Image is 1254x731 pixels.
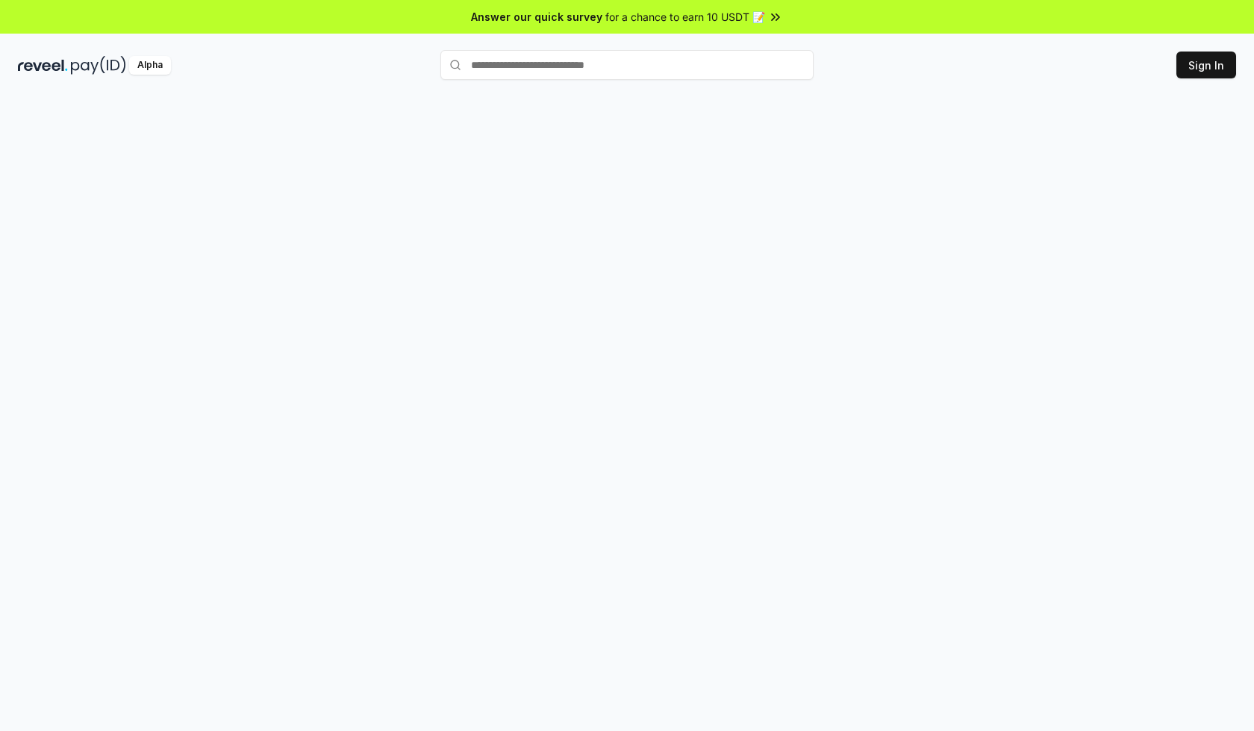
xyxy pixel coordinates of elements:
[129,56,171,75] div: Alpha
[1176,52,1236,78] button: Sign In
[605,9,765,25] span: for a chance to earn 10 USDT 📝
[471,9,602,25] span: Answer our quick survey
[18,56,68,75] img: reveel_dark
[71,56,126,75] img: pay_id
